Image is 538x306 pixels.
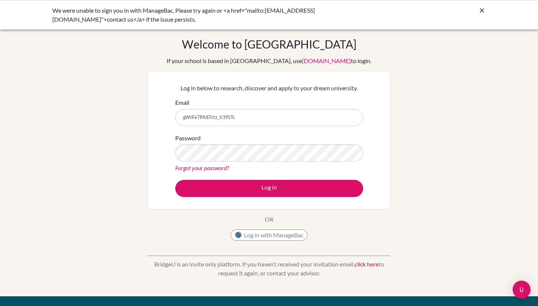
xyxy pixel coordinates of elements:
[175,84,363,93] p: Log in below to research, discover and apply to your dream university.
[513,281,531,299] div: Open Intercom Messenger
[302,57,351,64] a: [DOMAIN_NAME]
[175,98,189,107] label: Email
[167,56,371,65] div: If your school is based in [GEOGRAPHIC_DATA], use to login.
[355,260,378,268] a: click here
[231,229,307,241] button: Log in with ManageBac
[175,134,201,143] label: Password
[265,215,273,224] p: OR
[182,37,356,51] h1: Welcome to [GEOGRAPHIC_DATA]
[175,180,363,197] button: Log in
[148,260,390,278] p: BridgeU is an invite only platform. If you haven’t received your invitation email, to request it ...
[175,164,229,171] a: Forgot your password?
[52,6,374,24] div: We were unable to sign you in with ManageBac. Please try again or <a href="mailto:[EMAIL_ADDRESS]...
